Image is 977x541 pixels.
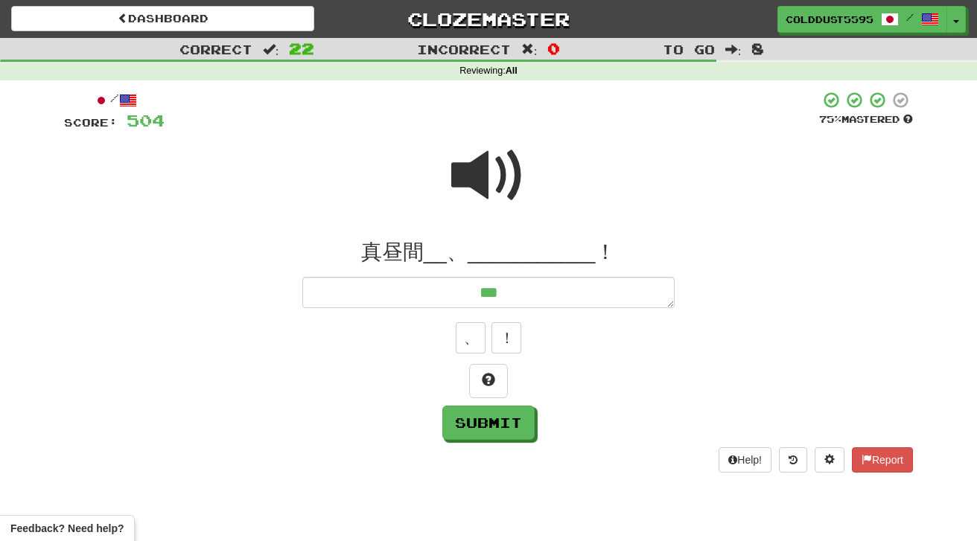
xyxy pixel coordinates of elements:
[456,322,486,353] button: 、
[777,6,947,33] a: ColdDust5595 /
[127,111,165,129] span: 504
[751,39,764,57] span: 8
[64,91,165,109] div: /
[906,12,914,22] span: /
[64,239,913,266] div: 真昼間__、___________！
[852,447,913,473] button: Report
[725,43,742,56] span: :
[11,6,314,31] a: Dashboard
[263,43,279,56] span: :
[719,447,771,473] button: Help!
[663,42,715,57] span: To go
[10,521,124,536] span: Open feedback widget
[547,39,560,57] span: 0
[521,43,538,56] span: :
[819,113,841,125] span: 75 %
[506,65,518,76] strong: All
[179,42,252,57] span: Correct
[442,406,535,440] button: Submit
[491,322,521,353] button: ！
[417,42,511,57] span: Incorrect
[819,113,913,127] div: Mastered
[469,364,508,398] button: Hint!
[786,13,873,26] span: ColdDust5595
[289,39,314,57] span: 22
[64,116,118,129] span: Score:
[779,447,807,473] button: Round history (alt+y)
[337,6,640,32] a: Clozemaster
